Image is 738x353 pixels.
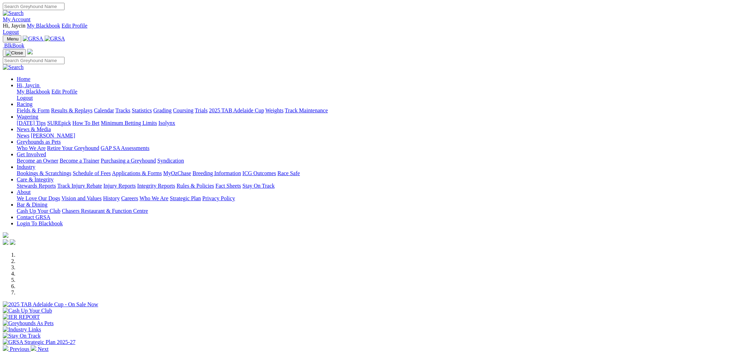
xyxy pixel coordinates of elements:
[10,346,29,352] span: Previous
[27,23,60,29] a: My Blackbook
[17,151,46,157] a: Get Involved
[17,170,71,176] a: Bookings & Scratchings
[277,170,300,176] a: Race Safe
[3,23,25,29] span: Hi, Jaycin
[17,176,54,182] a: Care & Integrity
[3,49,26,57] button: Toggle navigation
[52,89,77,95] a: Edit Profile
[170,195,201,201] a: Strategic Plan
[193,170,241,176] a: Breeding Information
[47,145,99,151] a: Retire Your Greyhound
[157,158,184,164] a: Syndication
[17,208,735,214] div: Bar & Dining
[3,232,8,238] img: logo-grsa-white.png
[101,120,157,126] a: Minimum Betting Limits
[132,107,152,113] a: Statistics
[17,164,35,170] a: Industry
[285,107,328,113] a: Track Maintenance
[17,89,50,95] a: My Blackbook
[31,133,75,138] a: [PERSON_NAME]
[45,36,65,42] img: GRSA
[202,195,235,201] a: Privacy Policy
[17,107,50,113] a: Fields & Form
[3,314,40,320] img: IER REPORT
[47,120,71,126] a: SUREpick
[3,346,31,352] a: Previous
[17,133,735,139] div: News & Media
[3,320,54,326] img: Greyhounds As Pets
[3,35,21,43] button: Toggle navigation
[7,36,18,42] span: Menu
[17,183,735,189] div: Care & Integrity
[17,76,30,82] a: Home
[3,57,65,64] input: Search
[173,107,194,113] a: Coursing
[17,208,60,214] a: Cash Up Your Club
[101,158,156,164] a: Purchasing a Greyhound
[17,145,46,151] a: Who We Are
[62,208,148,214] a: Chasers Restaurant & Function Centre
[38,346,48,352] span: Next
[140,195,168,201] a: Who We Are
[17,120,46,126] a: [DATE] Tips
[3,301,98,308] img: 2025 TAB Adelaide Cup - On Sale Now
[3,333,40,339] img: Stay On Track
[17,82,39,88] span: Hi, Jaycin
[265,107,284,113] a: Weights
[73,170,111,176] a: Schedule of Fees
[17,107,735,114] div: Racing
[17,120,735,126] div: Wagering
[17,195,735,202] div: About
[3,339,75,345] img: GRSA Strategic Plan 2025-27
[121,195,138,201] a: Careers
[17,89,735,101] div: Hi, Jaycin
[153,107,172,113] a: Grading
[17,158,735,164] div: Get Involved
[31,345,36,351] img: chevron-right-pager-white.svg
[61,23,87,29] a: Edit Profile
[3,308,52,314] img: Cash Up Your Club
[3,23,735,35] div: My Account
[3,29,19,35] a: Logout
[176,183,214,189] a: Rules & Policies
[17,139,61,145] a: Greyhounds as Pets
[242,183,274,189] a: Stay On Track
[4,43,24,48] span: BlkBook
[61,195,101,201] a: Vision and Values
[101,145,150,151] a: GAP SA Assessments
[10,239,15,245] img: twitter.svg
[17,202,47,208] a: Bar & Dining
[3,10,24,16] img: Search
[209,107,264,113] a: 2025 TAB Adelaide Cup
[163,170,191,176] a: MyOzChase
[3,3,65,10] input: Search
[137,183,175,189] a: Integrity Reports
[17,95,33,101] a: Logout
[3,345,8,351] img: chevron-left-pager-white.svg
[3,43,24,48] a: BlkBook
[115,107,130,113] a: Tracks
[51,107,92,113] a: Results & Replays
[73,120,100,126] a: How To Bet
[31,346,48,352] a: Next
[17,183,56,189] a: Stewards Reports
[103,195,120,201] a: History
[27,49,33,54] img: logo-grsa-white.png
[57,183,102,189] a: Track Injury Rebate
[17,126,51,132] a: News & Media
[17,214,50,220] a: Contact GRSA
[216,183,241,189] a: Fact Sheets
[17,158,58,164] a: Become an Owner
[158,120,175,126] a: Isolynx
[17,189,31,195] a: About
[112,170,162,176] a: Applications & Forms
[3,239,8,245] img: facebook.svg
[17,220,63,226] a: Login To Blackbook
[6,50,23,56] img: Close
[17,101,32,107] a: Racing
[3,16,31,22] a: My Account
[17,145,735,151] div: Greyhounds as Pets
[60,158,99,164] a: Become a Trainer
[23,36,43,42] img: GRSA
[195,107,208,113] a: Trials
